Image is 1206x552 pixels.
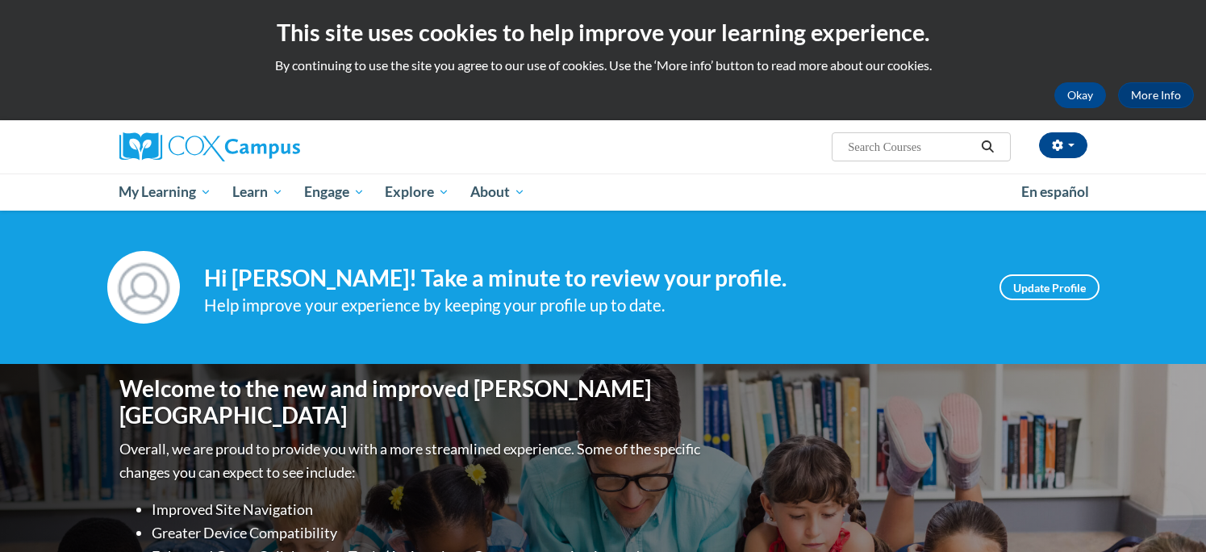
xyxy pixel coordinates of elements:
li: Greater Device Compatibility [152,521,704,545]
img: Cox Campus [119,132,300,161]
div: Main menu [95,174,1112,211]
span: My Learning [119,182,211,202]
span: Explore [385,182,449,202]
span: En español [1021,183,1089,200]
img: Profile Image [107,251,180,324]
button: Okay [1054,82,1106,108]
a: About [460,174,536,211]
button: Search [975,137,999,157]
a: My Learning [109,174,223,211]
iframe: Button to launch messaging window [1141,487,1193,539]
li: Improved Site Navigation [152,498,704,521]
div: Help improve your experience by keeping your profile up to date. [204,292,975,319]
span: Engage [304,182,365,202]
p: By continuing to use the site you agree to our use of cookies. Use the ‘More info’ button to read... [12,56,1194,74]
p: Overall, we are proud to provide you with a more streamlined experience. Some of the specific cha... [119,437,704,484]
h1: Welcome to the new and improved [PERSON_NAME][GEOGRAPHIC_DATA] [119,375,704,429]
a: Update Profile [999,274,1100,300]
a: Cox Campus [119,132,426,161]
a: Learn [222,174,294,211]
input: Search Courses [846,137,975,157]
h4: Hi [PERSON_NAME]! Take a minute to review your profile. [204,265,975,292]
a: Engage [294,174,375,211]
span: About [470,182,525,202]
button: Account Settings [1039,132,1087,158]
h2: This site uses cookies to help improve your learning experience. [12,16,1194,48]
a: En español [1011,175,1100,209]
a: Explore [374,174,460,211]
a: More Info [1118,82,1194,108]
span: Learn [232,182,283,202]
